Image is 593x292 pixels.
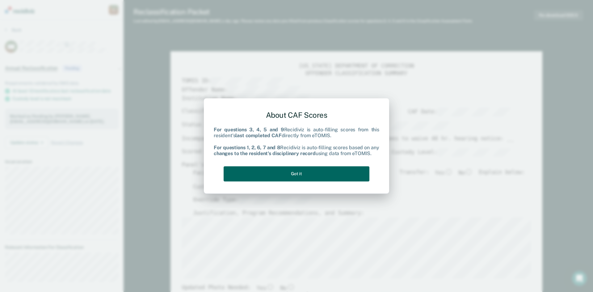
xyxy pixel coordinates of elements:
b: changes to the resident's disciplinary record [214,150,316,156]
div: Recidiviz is auto-filling scores from this resident's directly from eTOMIS. Recidiviz is auto-fil... [214,127,379,157]
b: last completed CAF [235,133,281,139]
b: For questions 3, 4, 5 and 9 [214,127,284,133]
b: For questions 1, 2, 6, 7 and 8 [214,145,280,150]
div: About CAF Scores [214,106,379,125]
button: Got it [224,166,369,181]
